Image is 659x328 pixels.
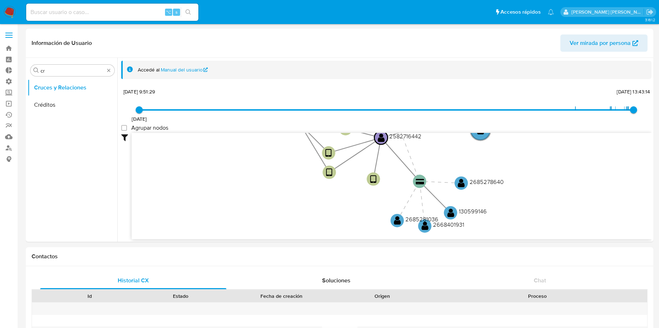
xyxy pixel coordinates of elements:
input: Buscar [41,68,104,74]
div: Fecha de creación [231,292,332,300]
text: 2582716442 [389,132,422,140]
button: Créditos [28,96,117,114]
text:  [378,133,385,143]
text:  [416,179,424,185]
text:  [458,178,465,188]
span: Accedé al [138,66,160,73]
text:  [342,124,348,134]
span: [DATE] 13:43:14 [617,88,650,95]
button: search-icon [181,7,196,17]
span: ⌥ [166,9,171,15]
div: Proceso [433,292,642,300]
div: Id [50,292,130,300]
text:  [394,216,401,225]
span: s [175,9,178,15]
h1: Información de Usuario [32,40,92,47]
span: Chat [534,276,546,285]
a: Notificaciones [548,9,554,15]
text:  [370,175,376,184]
text: 258977830 [489,124,518,133]
text: 2685281036 [405,215,438,223]
span: [DATE] [132,115,147,123]
text:  [422,221,429,231]
a: Salir [646,8,654,16]
span: Historial CX [118,276,149,285]
button: Ver mirada por persona [560,34,648,52]
text: 2685278640 [470,177,504,186]
h1: Contactos [32,253,648,260]
text:  [325,148,331,158]
text: 2668401931 [433,220,464,229]
div: Origen [342,292,423,300]
input: Agrupar nodos [121,125,127,131]
div: Estado [140,292,221,300]
span: Accesos rápidos [500,8,541,16]
span: Soluciones [322,276,350,285]
p: giuliana.competiello@mercadolibre.com [571,9,644,15]
span: Ver mirada por persona [570,34,631,52]
span: Agrupar nodos [131,124,168,131]
input: Buscar usuario o caso... [26,8,198,17]
button: Cruces y Relaciones [28,79,117,96]
button: Buscar [33,68,39,73]
text:  [447,208,455,218]
text:  [326,168,332,177]
a: Manual del usuario [161,66,208,73]
button: Borrar [106,68,112,73]
text: 130599146 [459,207,487,216]
span: [DATE] 9:51:29 [123,88,155,95]
text:  [477,125,484,135]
